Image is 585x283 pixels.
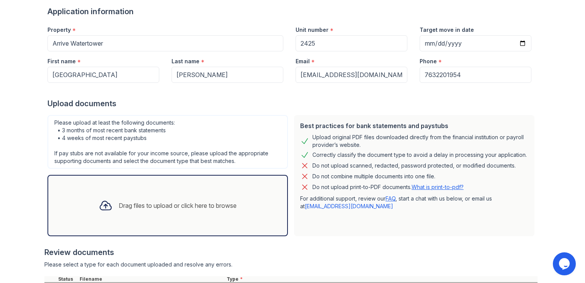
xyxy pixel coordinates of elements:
div: Upload documents [47,98,538,109]
a: FAQ [386,195,395,202]
div: Do not upload scanned, redacted, password protected, or modified documents. [312,161,516,170]
div: Drag files to upload or click here to browse [119,201,237,210]
div: Correctly classify the document type to avoid a delay in processing your application. [312,150,527,160]
div: Review documents [44,247,538,258]
label: Property [47,26,71,34]
div: Type [225,276,538,282]
a: What is print-to-pdf? [412,184,464,190]
div: Application information [47,6,538,17]
label: Last name [172,58,199,65]
div: Status [57,276,78,282]
div: Filename [78,276,225,282]
div: Please select a type for each document uploaded and resolve any errors. [44,261,538,268]
label: First name [47,58,76,65]
div: Please upload at least the following documents: • 3 months of most recent bank statements • 4 wee... [47,115,288,169]
label: Target move in date [420,26,474,34]
div: Upload original PDF files downloaded directly from the financial institution or payroll provider’... [312,133,528,149]
label: Email [296,58,310,65]
label: Phone [420,58,437,65]
p: Do not upload print-to-PDF documents. [312,183,464,191]
iframe: chat widget [553,252,577,275]
div: Best practices for bank statements and paystubs [300,121,528,130]
label: Unit number [296,26,328,34]
a: [EMAIL_ADDRESS][DOMAIN_NAME] [305,203,393,209]
div: Do not combine multiple documents into one file. [312,172,435,181]
p: For additional support, review our , start a chat with us below, or email us at [300,195,528,210]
